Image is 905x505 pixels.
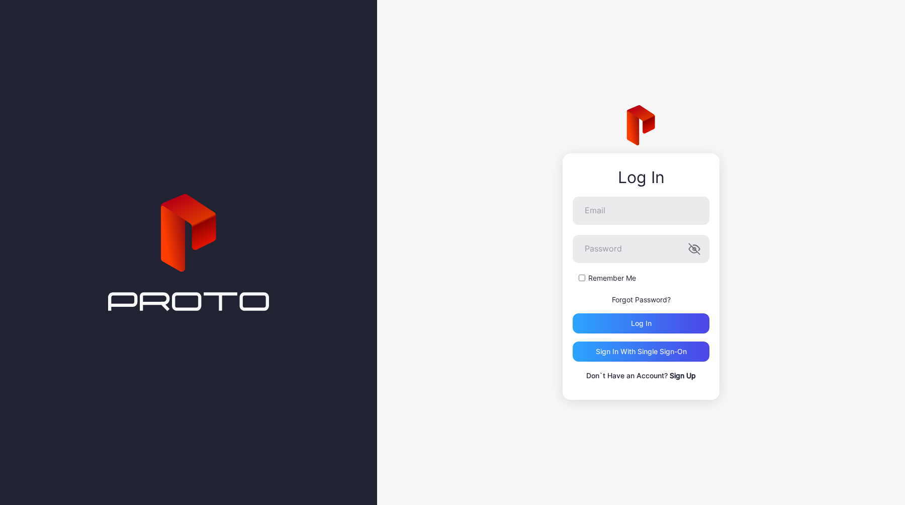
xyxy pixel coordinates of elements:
[573,197,709,225] input: Email
[573,235,709,263] input: Password
[688,243,700,255] button: Password
[573,313,709,333] button: Log in
[573,342,709,362] button: Sign in With Single Sign-On
[596,348,687,356] div: Sign in With Single Sign-On
[588,273,636,283] label: Remember Me
[631,319,652,327] div: Log in
[573,370,709,382] p: Don`t Have an Account?
[612,295,671,304] a: Forgot Password?
[573,169,709,187] div: Log In
[670,371,696,380] a: Sign Up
